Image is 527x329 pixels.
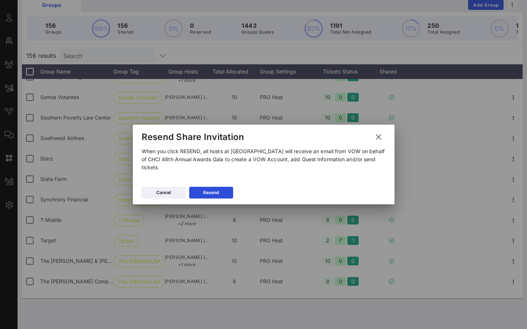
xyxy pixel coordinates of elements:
p: When you click RESEND, all hosts at [GEOGRAPHIC_DATA] will receive an email from VOW on behalf of... [142,147,386,171]
button: Resend [189,187,233,198]
div: Resend Share Invitation [142,132,244,143]
button: Cancel [142,187,186,198]
div: Cancel [156,189,171,196]
div: Resend [203,189,219,196]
